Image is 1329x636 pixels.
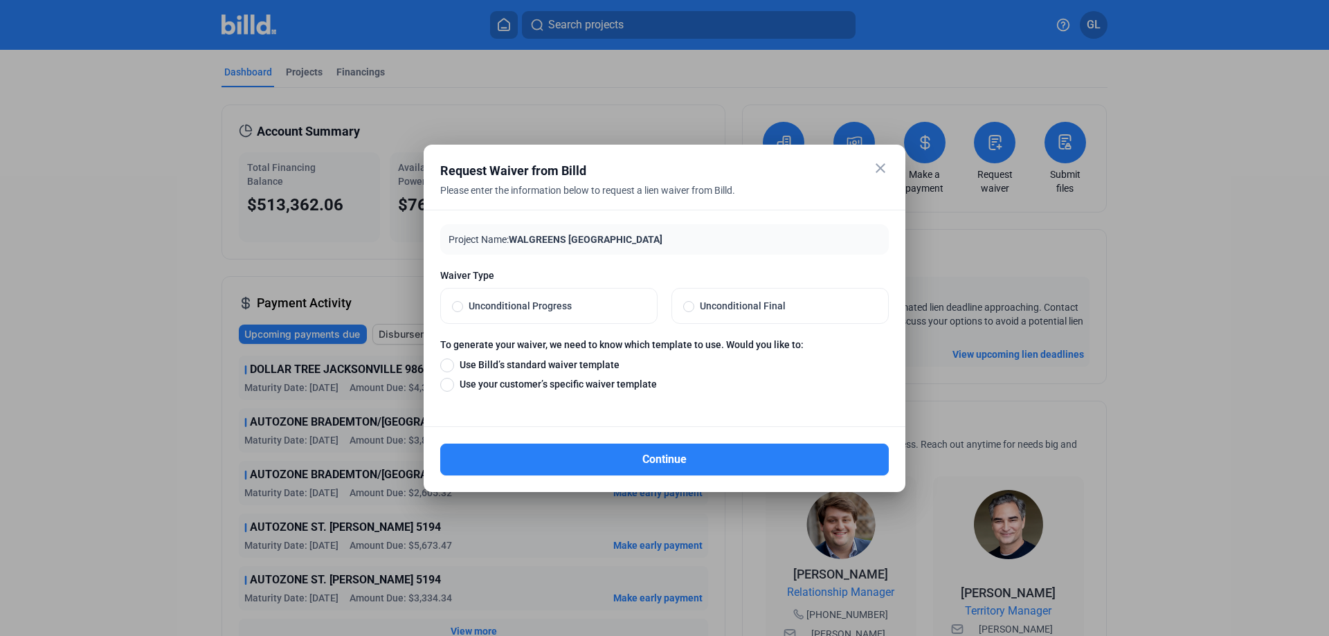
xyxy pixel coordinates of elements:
[449,234,509,245] span: Project Name:
[440,269,889,282] span: Waiver Type
[463,299,646,313] span: Unconditional Progress
[694,299,877,313] span: Unconditional Final
[440,183,854,214] div: Please enter the information below to request a lien waiver from Billd.
[872,160,889,176] mat-icon: close
[509,234,662,245] span: WALGREENS [GEOGRAPHIC_DATA]
[440,338,889,357] label: To generate your waiver, we need to know which template to use. Would you like to:
[440,444,889,475] button: Continue
[440,161,854,181] div: Request Waiver from Billd
[454,358,620,372] span: Use Billd’s standard waiver template
[454,377,657,391] span: Use your customer’s specific waiver template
